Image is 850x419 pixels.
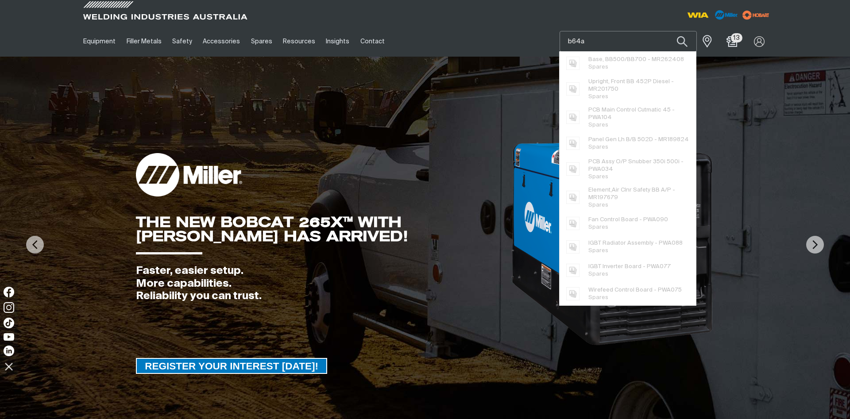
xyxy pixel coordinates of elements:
span: PCB Assy O/P Snubber 350i 500i - PWA034 [588,158,690,173]
span: Spares [588,295,608,300]
span: Fan Control Board - PWA090 [588,216,668,223]
div: THE NEW BOBCAT 265X™ WITH [PERSON_NAME] HAS ARRIVED! [136,215,510,243]
a: Equipment [78,26,121,57]
span: IGBT Radiator Assembly - PWA088 [588,239,683,247]
span: Base, BB500/BB700 - MR262408 [588,56,684,63]
a: Contact [355,26,390,57]
span: Panel Gen Lh B/B 502D - MR189824 [588,136,689,143]
span: Spares [588,122,608,128]
span: REGISTER YOUR INTEREST [DATE]! [137,358,326,374]
img: YouTube [4,333,14,341]
input: Product name or item number... [560,31,696,51]
a: Resources [278,26,321,57]
span: PCB Main Control Cutmatic 45 - PWA104 [588,106,690,121]
img: miller [740,8,772,22]
img: Instagram [4,302,14,313]
span: Upright, Front BB 452P Diesel - MR201750 [588,78,690,93]
a: Spares [246,26,278,57]
span: Spares [588,94,608,100]
span: Spares [588,271,608,277]
img: NextArrow [806,236,824,254]
span: Spares [588,224,608,230]
span: Spares [588,248,608,254]
a: REGISTER YOUR INTEREST TODAY! [136,358,327,374]
span: IGBT Inverter Board - PWA077 [588,263,671,270]
a: Accessories [197,26,245,57]
ul: Suggestions [560,51,696,305]
img: PrevArrow [26,236,44,254]
span: Spares [588,64,608,70]
img: TikTok [4,318,14,328]
a: Filler Metals [121,26,166,57]
span: Element,Air Clnr Safety BB A/P - MR197679 [588,186,690,201]
a: Safety [167,26,197,57]
span: Wirefeed Control Board - PWA075 [588,286,682,294]
div: Faster, easier setup. More capabilities. Reliability you can trust. [136,265,510,303]
a: Insights [321,26,355,57]
nav: Main [78,26,599,57]
span: Spares [588,174,608,180]
img: LinkedIn [4,346,14,356]
button: Search products [667,31,697,52]
img: hide socials [1,359,16,374]
span: Spares [588,202,608,208]
img: Facebook [4,287,14,297]
span: Spares [588,144,608,150]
